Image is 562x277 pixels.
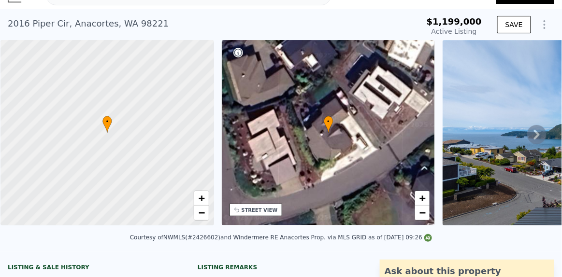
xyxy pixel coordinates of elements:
[198,192,204,204] span: +
[324,117,333,126] span: •
[419,192,426,204] span: +
[102,117,112,126] span: •
[198,263,364,271] div: Listing remarks
[419,207,426,219] span: −
[415,191,430,206] a: Zoom in
[102,116,112,133] div: •
[432,28,477,35] span: Active Listing
[242,207,278,214] div: STREET VIEW
[427,16,482,27] span: $1,199,000
[198,207,204,219] span: −
[130,234,432,241] div: Courtesy of NWMLS (#2426602) and Windermere RE Anacortes Prop. via MLS GRID as of [DATE] 09:26
[324,116,333,133] div: •
[497,16,531,33] button: SAVE
[194,206,209,220] a: Zoom out
[194,191,209,206] a: Zoom in
[8,263,174,273] div: LISTING & SALE HISTORY
[415,206,430,220] a: Zoom out
[8,17,169,30] div: 2016 Piper Cir , Anacortes , WA 98221
[424,234,432,242] img: NWMLS Logo
[535,15,554,34] button: Show Options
